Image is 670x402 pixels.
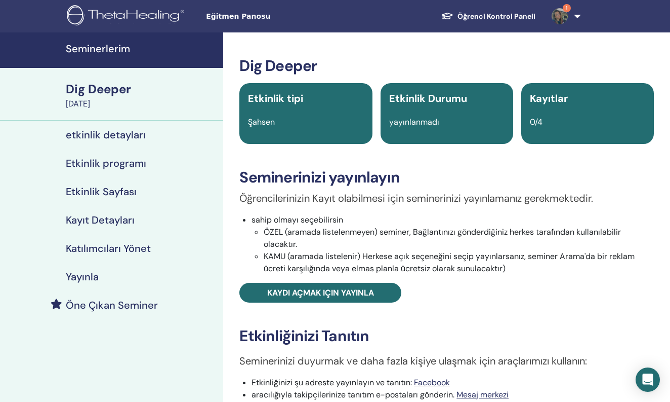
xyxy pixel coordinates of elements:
h4: Etkinlik Sayfası [66,186,137,198]
h4: Seminerlerim [66,43,217,55]
span: Etkinlik tipi [248,92,303,105]
span: Kaydı açmak için yayınla [267,287,374,298]
h3: Dig Deeper [239,57,654,75]
a: Kaydı açmak için yayınla [239,283,401,303]
li: Etkinliğinizi şu adreste yayınlayın ve tanıtın: [252,377,654,389]
h4: Etkinlik programı [66,157,146,169]
img: default.jpg [552,8,568,24]
a: Mesaj merkezi [456,389,509,400]
a: Facebook [414,377,450,388]
span: Şahsen [248,117,275,127]
span: Kayıtlar [530,92,568,105]
a: Dig Deeper[DATE] [60,81,223,110]
h3: Etkinliğinizi Tanıtın [239,327,654,345]
span: yayınlanmadı [389,117,439,127]
span: 0/4 [530,117,542,127]
h4: Yayınla [66,271,99,283]
h4: Kayıt Detayları [66,214,135,226]
div: Dig Deeper [66,81,217,98]
div: Open Intercom Messenger [636,368,660,392]
p: Öğrencilerinizin Kayıt olabilmesi için seminerinizi yayınlamanız gerekmektedir. [239,191,654,206]
img: logo.png [67,5,188,28]
h4: etkinlik detayları [66,129,146,141]
div: [DATE] [66,98,217,110]
a: Öğrenci Kontrol Paneli [433,7,543,26]
h4: Katılımcıları Yönet [66,242,151,254]
img: graduation-cap-white.svg [441,12,453,20]
li: sahip olmayı seçebilirsin [252,214,654,275]
h3: Seminerinizi yayınlayın [239,168,654,187]
p: Seminerinizi duyurmak ve daha fazla kişiye ulaşmak için araçlarımızı kullanın: [239,353,654,369]
span: 1 [563,4,571,12]
li: aracılığıyla takipçilerinize tanıtım e-postaları gönderin. [252,389,654,401]
li: KAMU (aramada listelenir) Herkese açık seçeneğini seçip yayınlarsanız, seminer Arama'da bir rekla... [264,250,654,275]
h4: Öne Çıkan Seminer [66,299,158,311]
span: Eğitmen Panosu [206,11,358,22]
span: Etkinlik Durumu [389,92,467,105]
li: ÖZEL (aramada listelenmeyen) seminer, Bağlantınızı gönderdiğiniz herkes tarafından kullanılabilir... [264,226,654,250]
